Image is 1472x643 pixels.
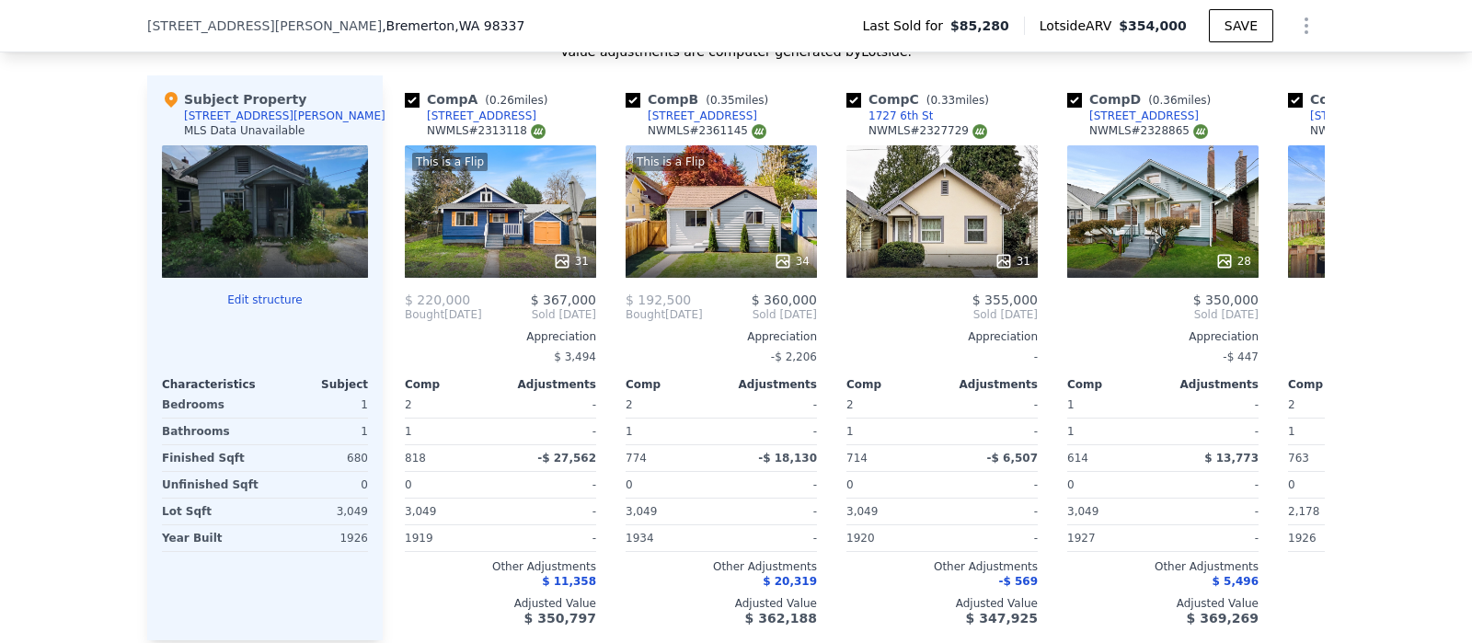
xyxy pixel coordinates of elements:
span: Last Sold for [862,17,950,35]
div: - [946,472,1038,498]
div: - [1167,419,1259,444]
div: Comp [1288,377,1384,392]
span: $ 367,000 [531,293,596,307]
span: $ 355,000 [972,293,1038,307]
button: Show Options [1288,7,1325,44]
div: 0 [269,472,368,498]
div: - [504,525,596,551]
div: NWMLS # 2313118 [427,123,546,139]
div: 1 [626,419,718,444]
a: [STREET_ADDRESS] [1288,109,1420,123]
div: Comp B [626,90,776,109]
span: -$ 6,507 [987,452,1038,465]
div: Adjustments [721,377,817,392]
span: $ 20,319 [763,575,817,588]
span: $ 3,494 [554,350,596,363]
div: - [946,499,1038,524]
span: 0 [1288,478,1295,491]
span: 614 [1067,452,1088,465]
div: Adjustments [500,377,596,392]
div: 1 [269,392,368,418]
span: 0 [846,478,854,491]
span: -$ 2,206 [771,350,817,363]
div: 31 [995,252,1030,270]
div: Appreciation [626,329,817,344]
div: [DATE] [405,307,482,322]
div: Adjustments [942,377,1038,392]
img: NWMLS Logo [531,124,546,139]
button: Edit structure [162,293,368,307]
div: Characteristics [162,377,265,392]
span: 763 [1288,452,1309,465]
div: Adjusted Value [846,596,1038,611]
div: Comp [405,377,500,392]
div: 34 [774,252,810,270]
div: - [946,525,1038,551]
span: 0.36 [1153,94,1178,107]
div: MLS Data Unavailable [184,123,305,138]
div: NWMLS # 2328865 [1089,123,1208,139]
span: Sold [DATE] [703,307,817,322]
img: NWMLS Logo [1193,124,1208,139]
div: Bathrooms [162,419,261,444]
div: Other Adjustments [1067,559,1259,574]
div: Comp A [405,90,555,109]
div: [STREET_ADDRESS][PERSON_NAME] [184,109,385,123]
div: 1926 [269,525,368,551]
div: 680 [269,445,368,471]
div: Bedrooms [162,392,261,418]
div: 28 [1215,252,1251,270]
div: - [504,499,596,524]
span: , WA 98337 [454,18,524,33]
div: 1920 [846,525,938,551]
span: Bought [405,307,444,322]
div: Adjusted Value [626,596,817,611]
div: [DATE] [626,307,703,322]
div: 1 [1288,419,1380,444]
div: Finished Sqft [162,445,261,471]
div: - [846,344,1038,370]
div: Comp [1067,377,1163,392]
span: 0 [1067,478,1075,491]
span: $ 369,269 [1187,611,1259,626]
span: 3,049 [846,505,878,518]
div: 1934 [626,525,718,551]
span: 0.33 [930,94,955,107]
span: $ 350,797 [524,611,596,626]
div: 1919 [405,525,497,551]
div: NWMLS # 2343081 [1310,123,1429,139]
span: Sold [DATE] [482,307,596,322]
div: Comp D [1067,90,1218,109]
button: SAVE [1209,9,1273,42]
span: Bought [626,307,665,322]
span: $ 13,773 [1204,452,1259,465]
div: 1927 [1067,525,1159,551]
div: 1 [269,419,368,444]
div: - [504,392,596,418]
span: Sold [DATE] [1067,307,1259,322]
a: [STREET_ADDRESS] [626,109,757,123]
span: 0.26 [489,94,514,107]
div: Comp [846,377,942,392]
div: This is a Flip [412,153,488,171]
div: Appreciation [846,329,1038,344]
div: - [946,419,1038,444]
img: NWMLS Logo [972,124,987,139]
div: 1727 6th St [868,109,933,123]
img: NWMLS Logo [752,124,766,139]
div: This is a Flip [633,153,708,171]
span: ( miles) [477,94,555,107]
div: - [504,419,596,444]
div: - [1167,472,1259,498]
div: Comp C [846,90,996,109]
div: - [725,419,817,444]
div: Other Adjustments [846,559,1038,574]
span: 1 [1067,398,1075,411]
div: 1 [846,419,938,444]
div: Comp [626,377,721,392]
div: [STREET_ADDRESS] [427,109,536,123]
div: Appreciation [405,329,596,344]
div: NWMLS # 2327729 [868,123,987,139]
div: - [725,472,817,498]
span: $ 11,358 [542,575,596,588]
